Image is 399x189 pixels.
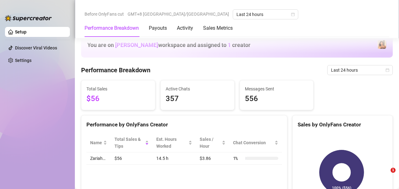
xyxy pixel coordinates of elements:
div: Performance Breakdown [85,24,139,32]
div: Payouts [149,24,167,32]
td: $3.86 [196,152,229,165]
div: Sales Metrics [203,24,233,32]
span: Active Chats [166,85,229,92]
td: $56 [111,152,153,165]
a: Discover Viral Videos [15,45,57,50]
span: Sales / Hour [200,136,221,150]
img: Zariah (@tszariah) [377,40,386,49]
span: Last 24 hours [236,10,294,19]
span: 1 % [233,155,243,162]
div: Sales by OnlyFans Creator [298,120,387,129]
td: Zariah… [86,152,111,165]
span: $56 [86,93,150,105]
span: Messages Sent [245,85,309,92]
a: Settings [15,58,32,63]
span: Before OnlyFans cut [85,9,124,19]
span: Name [90,139,102,146]
span: 556 [245,93,309,105]
h1: You are on workspace and assigned to creator [87,42,251,49]
span: Total Sales & Tips [114,136,144,150]
img: logo-BBDzfeDw.svg [5,15,52,21]
th: Name [86,133,111,152]
div: Est. Hours Worked [156,136,187,150]
div: Activity [177,24,193,32]
span: calendar [291,13,295,16]
span: GMT+8 [GEOGRAPHIC_DATA]/[GEOGRAPHIC_DATA] [128,9,229,19]
span: 1 [391,168,396,173]
span: 357 [166,93,229,105]
span: Last 24 hours [331,65,389,75]
span: Chat Conversion [233,139,273,146]
iframe: Intercom live chat [378,168,393,183]
span: [PERSON_NAME] [115,42,158,48]
h4: Performance Breakdown [81,66,150,74]
th: Chat Conversion [229,133,282,152]
span: calendar [386,68,389,72]
td: 14.5 h [153,152,196,165]
span: 1 [228,42,231,48]
div: Performance by OnlyFans Creator [86,120,282,129]
span: Total Sales [86,85,150,92]
a: Setup [15,29,27,34]
th: Sales / Hour [196,133,229,152]
th: Total Sales & Tips [111,133,153,152]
